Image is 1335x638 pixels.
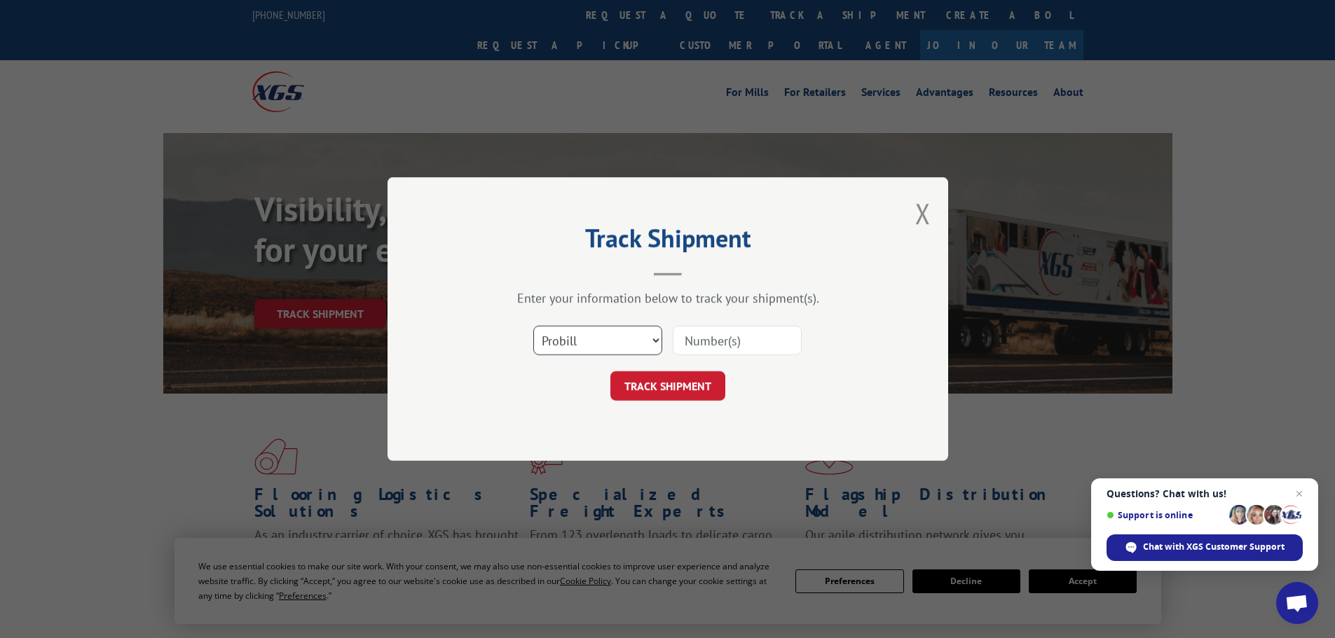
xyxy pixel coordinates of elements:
[1107,534,1303,561] span: Chat with XGS Customer Support
[1107,510,1224,520] span: Support is online
[673,326,802,355] input: Number(s)
[1107,488,1303,499] span: Questions? Chat with us!
[458,290,878,306] div: Enter your information below to track your shipment(s).
[1276,582,1318,624] a: Open chat
[610,371,725,401] button: TRACK SHIPMENT
[915,195,931,232] button: Close modal
[1143,541,1285,553] span: Chat with XGS Customer Support
[458,228,878,255] h2: Track Shipment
